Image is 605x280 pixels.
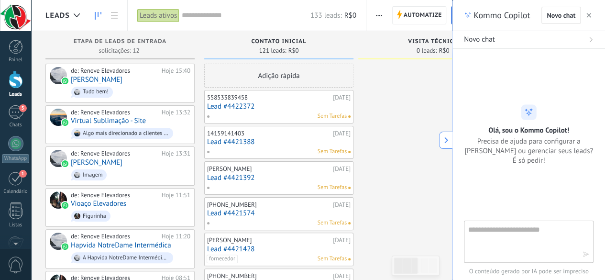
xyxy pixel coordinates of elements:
[333,201,351,209] div: [DATE]
[464,136,594,165] span: Precisa de ajuda para configurar a [PERSON_NAME] ou gerenciar seus leads? É só pedir!
[162,233,190,240] div: Hoje 11:20
[162,67,190,75] div: Hoje 15:40
[207,201,330,209] div: [PHONE_NUMBER]
[45,11,70,20] span: Leads
[83,255,169,261] div: A Hapvida NotreDame Intermédica agradece seu contato. Será um prazer atendê-lo(a)! Em que posso a...
[2,91,30,98] div: Leads
[2,57,30,63] div: Painel
[207,236,330,244] div: [PERSON_NAME]
[71,241,171,249] a: Hapvida NotreDame Intermédica
[71,67,158,75] div: de: Renove Elevadores
[333,236,351,244] div: [DATE]
[50,67,67,84] div: Karla Emanuelle
[439,48,449,54] span: R$0
[207,94,330,101] div: 558533839458
[19,170,27,178] span: 1
[137,9,179,22] div: Leads ativos
[541,7,581,24] button: Novo chat
[348,151,351,153] span: Nenhuma tarefa atribuída
[363,38,503,46] div: Visita técnica
[318,147,347,156] span: Sem Tarefas
[333,272,351,280] div: [DATE]
[318,219,347,227] span: Sem Tarefas
[62,119,68,126] img: waba.svg
[2,189,30,195] div: Calendário
[547,12,575,19] span: Novo chat
[71,200,126,208] a: Vioaço Elevadores
[71,158,122,167] a: [PERSON_NAME]
[333,130,351,137] div: [DATE]
[50,38,190,46] div: Etapa de leads de entrada
[207,130,330,137] div: 14159141403
[2,222,30,228] div: Listas
[452,31,605,49] button: Novo chat
[348,222,351,224] span: Nenhuma tarefa atribuída
[310,11,342,20] span: 133 leads:
[71,191,158,199] div: de: Renove Elevadores
[62,160,68,167] img: waba.svg
[71,76,122,84] a: [PERSON_NAME]
[62,78,68,84] img: waba.svg
[162,109,190,116] div: Hoje 13:32
[50,233,67,250] div: Hapvida NotreDame Intermédica
[333,94,351,101] div: [DATE]
[318,255,347,263] span: Sem Tarefas
[71,117,146,125] a: Virtual Sublimação - Site
[318,112,347,121] span: Sem Tarefas
[207,255,238,263] span: fornecedor
[318,183,347,192] span: Sem Tarefas
[62,243,68,250] img: waba.svg
[417,48,437,54] span: 0 leads:
[99,48,139,54] span: solicitações: 12
[71,150,158,157] div: de: Renove Elevadores
[348,187,351,189] span: Nenhuma tarefa atribuída
[83,130,169,137] div: Algo mais direcionado a clientes seletos, ou algo mais simples, promocional?
[162,150,190,157] div: Hoje 13:31
[207,209,351,217] a: Lead #4421574
[344,11,356,20] span: R$0
[83,89,109,95] div: Tudo bem!
[74,38,166,45] span: Etapa de leads de entrada
[488,125,569,134] h2: Olá, sou o Kommo Copilot!
[207,138,351,146] a: Lead #4421388
[251,38,306,45] span: Contato inicial
[2,122,30,128] div: Chats
[207,272,330,280] div: [PHONE_NUMBER]
[404,7,442,24] span: Automatize
[333,165,351,173] div: [DATE]
[207,102,351,111] a: Lead #4422372
[71,109,158,116] div: de: Renove Elevadores
[207,245,351,253] a: Lead #4421428
[207,165,330,173] div: [PERSON_NAME]
[207,174,351,182] a: Lead #4421392
[50,191,67,209] div: Vioaço Elevadores
[83,213,106,220] div: Figurinha
[348,258,351,260] span: Nenhuma tarefa atribuída
[19,104,27,112] span: 5
[83,172,102,179] div: Imagem
[50,150,67,167] div: Jose gerlane
[106,6,122,25] a: Lista
[2,154,29,163] div: WhatsApp
[464,35,495,45] span: Novo chat
[451,6,481,24] a: Lead
[473,10,530,21] span: Kommo Copilot
[464,267,594,276] span: O conteúdo gerado por IA pode ser impreciso
[209,38,349,46] div: Contato inicial
[162,191,190,199] div: Hoje 11:51
[348,115,351,118] span: Nenhuma tarefa atribuída
[372,6,386,24] button: Mais
[204,64,353,88] div: Adição rápida
[259,48,286,54] span: 121 leads:
[90,6,106,25] a: Leads
[71,233,158,240] div: de: Renove Elevadores
[392,6,446,24] a: Automatize
[288,48,298,54] span: R$0
[50,109,67,126] div: Virtual Sublimação - Site
[408,38,458,45] span: Visita técnica
[62,202,68,209] img: waba.svg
